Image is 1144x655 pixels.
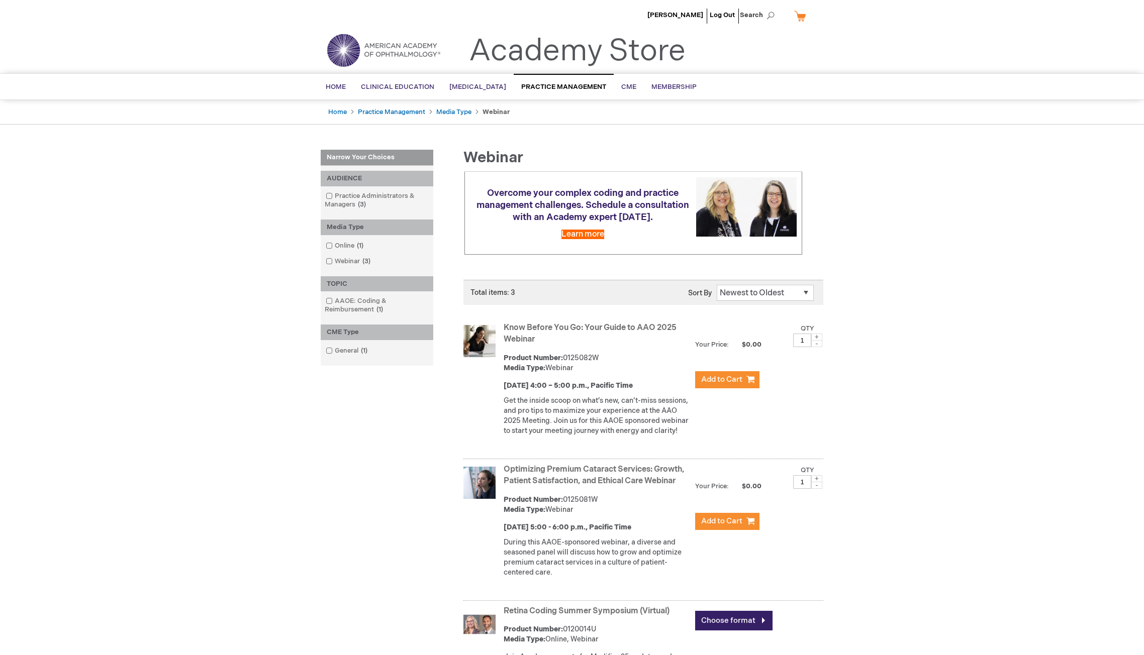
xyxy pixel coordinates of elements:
a: Home [328,108,347,116]
div: 0125082W Webinar [504,353,690,373]
div: AUDIENCE [321,171,433,186]
strong: Media Type: [504,635,545,643]
a: AAOE: Coding & Reimbursement1 [323,296,431,314]
strong: [DATE] 5:00 - 6:00 p.m., Pacific Time [504,523,631,531]
span: Overcome your complex coding and practice management challenges. Schedule a consultation with an ... [476,188,689,223]
img: Know Before You Go: Your Guide to AAO 2025 Webinar [463,325,496,357]
strong: Webinar [483,108,510,116]
a: Practice Management [358,108,425,116]
span: Home [326,83,346,91]
span: Add to Cart [701,375,742,384]
a: Retina Coding Summer Symposium (Virtual) [504,606,670,616]
div: Media Type [321,220,433,235]
div: 0125081W Webinar [504,495,690,515]
a: [PERSON_NAME] [647,11,703,19]
input: Qty [793,475,811,489]
button: Add to Cart [695,371,759,388]
a: Choose format [695,611,773,630]
a: General1 [323,346,371,356]
label: Qty [801,324,814,333]
strong: Your Price: [695,482,729,490]
img: Retina Coding Summer Symposium (Virtual) [463,608,496,640]
label: Sort By [688,289,712,297]
div: 0120014U Online, Webinar [504,624,690,644]
strong: Product Number: [504,354,563,362]
a: Learn more [561,230,604,239]
a: Online1 [323,241,367,251]
a: Media Type [436,108,471,116]
strong: Your Price: [695,341,729,349]
img: Optimizing Premium Cataract Services: Growth, Patient Satisfaction, and Ethical Care Webinar [463,467,496,499]
div: CME Type [321,324,433,340]
img: Schedule a consultation with an Academy expert today [696,177,797,236]
a: Know Before You Go: Your Guide to AAO 2025 Webinar [504,323,677,344]
span: Search [740,5,778,25]
a: Academy Store [469,33,686,69]
span: Practice Management [521,83,606,91]
a: Practice Administrators & Managers3 [323,191,431,209]
div: TOPIC [321,276,433,292]
span: 1 [354,242,366,250]
span: $0.00 [730,341,763,349]
strong: Narrow Your Choices [321,150,433,166]
strong: [DATE] 4:00 – 5:00 p.m., Pacific Time [504,381,633,390]
span: Webinar [463,149,523,167]
span: Membership [651,83,697,91]
p: Get the inside scoop on what’s new, can’t-miss sessions, and pro tips to maximize your experience... [504,396,690,436]
button: Add to Cart [695,513,759,530]
a: Log Out [710,11,735,19]
p: During this AAOE-sponsored webinar, a diverse and seasoned panel will discuss how to grow and opt... [504,537,690,578]
strong: Product Number: [504,495,563,504]
span: CME [621,83,636,91]
span: 3 [360,257,373,265]
span: Add to Cart [701,516,742,526]
a: Optimizing Premium Cataract Services: Growth, Patient Satisfaction, and Ethical Care Webinar [504,465,685,486]
span: $0.00 [730,482,763,490]
span: 1 [358,347,370,355]
span: Clinical Education [361,83,434,91]
span: [MEDICAL_DATA] [449,83,506,91]
input: Qty [793,334,811,347]
span: 1 [374,305,386,313]
span: Total items: 3 [470,288,515,297]
strong: Media Type: [504,505,545,514]
span: 3 [355,200,368,208]
a: Webinar3 [323,257,374,266]
strong: Product Number: [504,625,563,633]
strong: Media Type: [504,364,545,372]
label: Qty [801,466,814,474]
